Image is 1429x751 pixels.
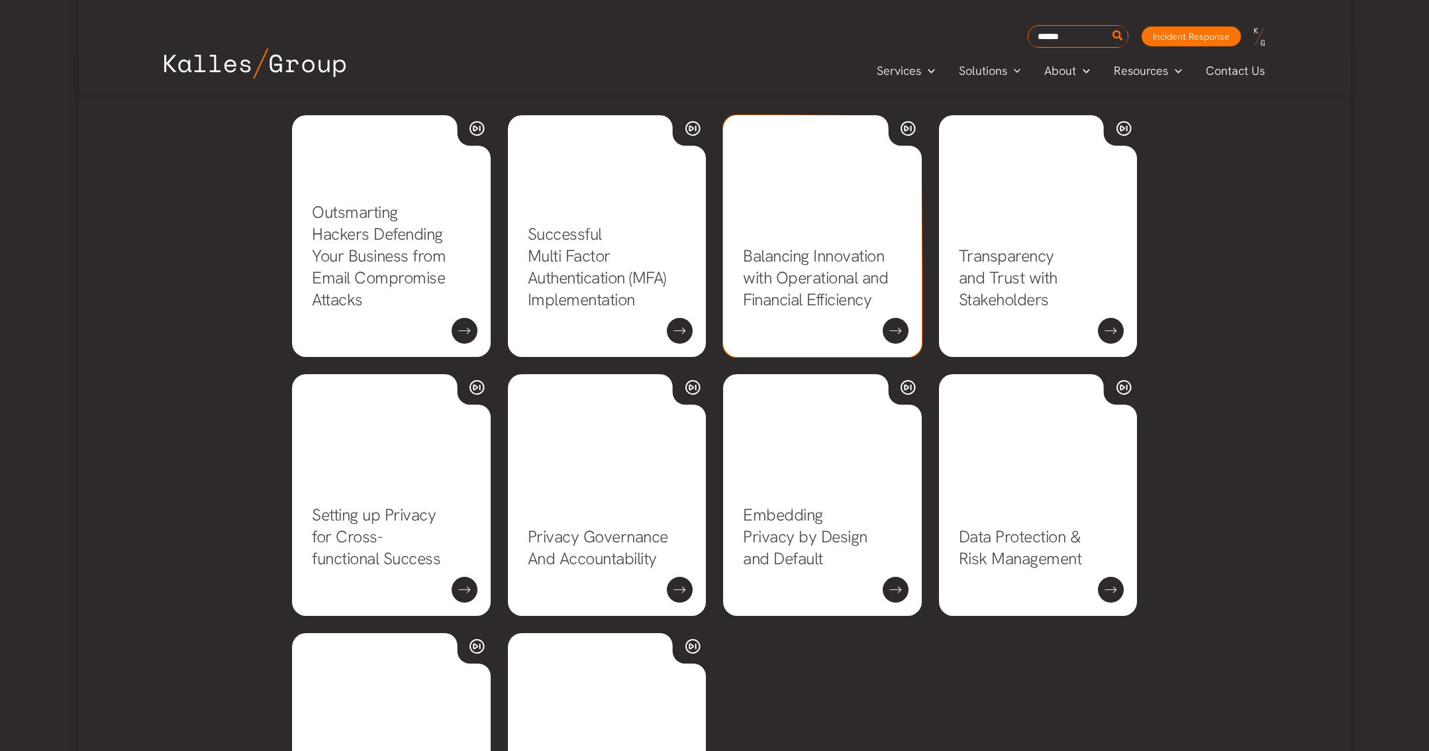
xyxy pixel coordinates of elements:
[1194,61,1278,81] a: Contact Us
[877,61,921,81] span: Services
[1032,61,1102,81] a: AboutMenu Toggle
[743,504,867,570] a: Embedding Privacy by Design and Default
[528,526,668,570] a: Privacy Governance And Accountability
[312,504,440,570] a: Setting up Privacy for Cross-functional Success
[1076,61,1090,81] span: Menu Toggle
[959,61,1007,81] span: Solutions
[1102,61,1194,81] a: ResourcesMenu Toggle
[1142,26,1241,46] a: Incident Response
[743,245,888,311] a: Balancing Innovation with Operational and Financial Efficiency
[1206,61,1265,81] span: Contact Us
[959,526,1082,570] a: Data Protection & Risk Management
[947,61,1033,81] a: SolutionsMenu Toggle
[1114,61,1168,81] span: Resources
[528,223,666,311] a: Successful Multi Factor Authentication (MFA) Implementation
[865,60,1278,81] nav: Primary Site Navigation
[865,61,947,81] a: ServicesMenu Toggle
[1168,61,1182,81] span: Menu Toggle
[164,48,346,79] img: Kalles Group
[1007,61,1021,81] span: Menu Toggle
[1044,61,1076,81] span: About
[1110,26,1126,47] button: Search
[921,61,935,81] span: Menu Toggle
[959,245,1058,311] a: Transparency and Trust with Stakeholders
[312,201,446,311] a: Outsmarting Hackers Defending Your Business from Email Compromise Attacks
